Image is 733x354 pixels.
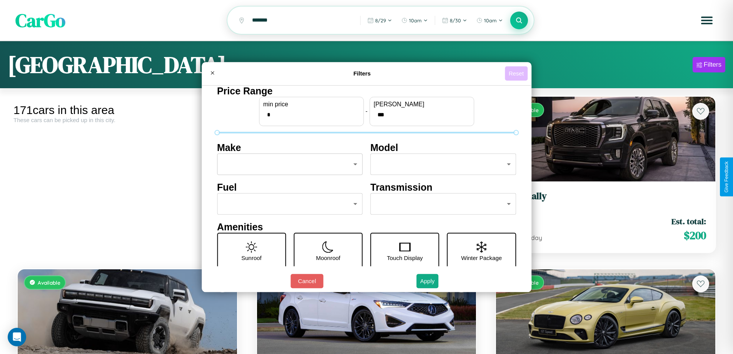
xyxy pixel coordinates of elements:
span: $ 200 [684,228,706,243]
button: 10am [473,14,507,27]
h4: Transmission [371,182,516,193]
h4: Make [217,142,363,153]
div: 171 cars in this area [13,104,241,117]
div: Filters [704,61,721,69]
div: Give Feedback [724,161,729,193]
h3: GMC Rally [505,191,706,202]
span: Est. total: [671,216,706,227]
h1: [GEOGRAPHIC_DATA] [8,49,226,81]
span: 10am [409,17,422,23]
span: Available [38,279,60,286]
button: 8/30 [438,14,471,27]
p: Sunroof [241,253,262,263]
span: 8 / 30 [450,17,461,23]
button: Cancel [291,274,323,288]
h4: Model [371,142,516,153]
span: CarGo [15,8,65,33]
a: GMC Rally2022 [505,191,706,210]
h4: Amenities [217,221,516,233]
button: 10am [397,14,432,27]
button: 8/29 [364,14,396,27]
span: 8 / 29 [375,17,386,23]
button: Apply [416,274,439,288]
div: Open Intercom Messenger [8,328,26,346]
span: / day [526,234,542,242]
span: 10am [484,17,497,23]
p: Touch Display [387,253,422,263]
label: [PERSON_NAME] [374,101,470,108]
button: Reset [505,66,528,81]
button: Filters [693,57,725,72]
h4: Filters [219,70,505,77]
button: Open menu [696,10,718,31]
div: These cars can be picked up in this city. [13,117,241,123]
label: min price [263,101,359,108]
p: - [366,106,367,116]
h4: Fuel [217,182,363,193]
p: Winter Package [461,253,502,263]
h4: Price Range [217,86,516,97]
p: Moonroof [316,253,340,263]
